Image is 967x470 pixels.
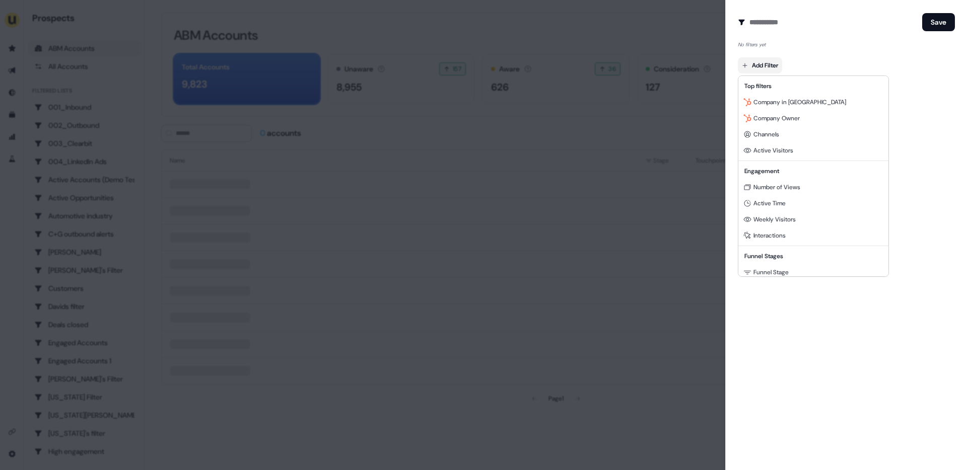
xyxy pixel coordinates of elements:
span: Channels [753,130,779,138]
span: Company in [GEOGRAPHIC_DATA] [753,98,846,106]
span: Active Visitors [753,146,793,154]
span: Funnel Stage [753,268,789,276]
span: Active Time [753,199,786,207]
span: Company Owner [753,114,800,122]
span: Number of Views [753,183,800,191]
div: Add Filter [738,75,889,277]
span: Weekly Visitors [753,215,796,223]
div: Funnel Stages [740,248,886,264]
div: Engagement [740,163,886,179]
span: Interactions [753,231,786,240]
div: Top filters [740,78,886,94]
